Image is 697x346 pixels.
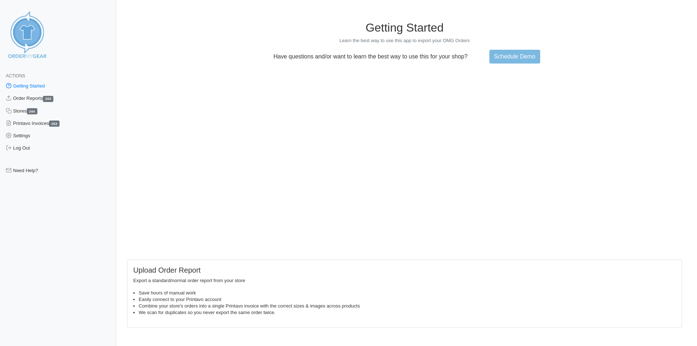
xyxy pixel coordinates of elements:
[133,277,676,284] p: Export a standard/normal order report from your store
[43,96,53,102] span: 253
[139,290,676,296] li: Save hours of manual work
[139,303,676,309] li: Combine your store's orders into a single Printavo invoice with the correct sizes & images across...
[489,50,540,64] a: Schedule Demo
[49,121,60,127] span: 253
[269,53,472,60] p: Have questions and/or want to learn the best way to use this for your shop?
[139,296,676,303] li: Easily connect to your Printavo account
[127,37,682,44] p: Learn the best way to use this app to export your OMG Orders
[27,108,37,114] span: 244
[127,21,682,34] h1: Getting Started
[139,309,676,316] li: We scan for duplicates so you never export the same order twice.
[133,266,676,274] h5: Upload Order Report
[6,73,25,78] span: Actions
